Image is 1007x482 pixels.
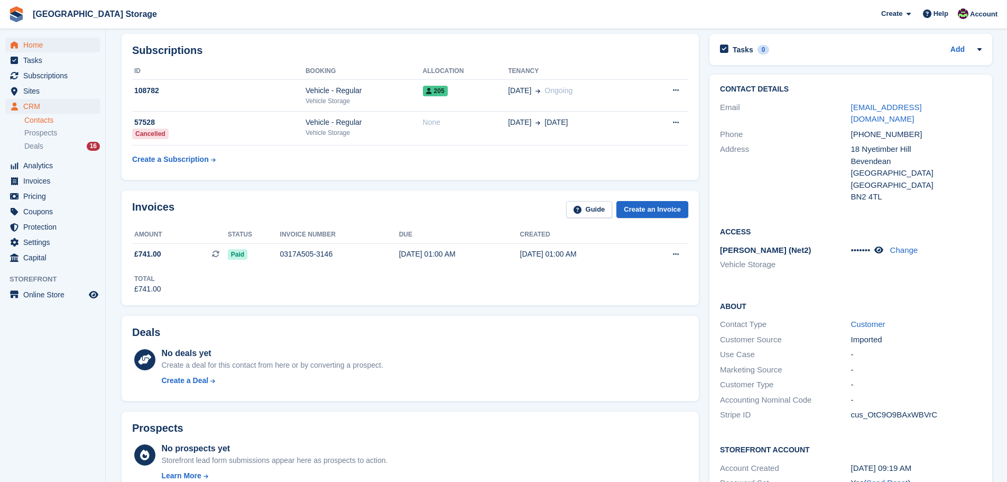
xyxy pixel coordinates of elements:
th: Invoice number [280,226,399,243]
div: Vehicle - Regular [306,117,423,128]
a: [GEOGRAPHIC_DATA] Storage [29,5,161,23]
a: menu [5,174,100,188]
div: None [423,117,509,128]
a: Learn More [161,470,387,481]
a: menu [5,204,100,219]
th: Status [228,226,280,243]
a: Preview store [87,288,100,301]
span: Storefront [10,274,105,285]
img: stora-icon-8386f47178a22dfd0bd8f6a31ec36ba5ce8667c1dd55bd0f319d3a0aa187defe.svg [8,6,24,22]
th: Tenancy [508,63,642,80]
a: Guide [566,201,613,219]
h2: Tasks [733,45,753,54]
div: Cancelled [132,129,169,139]
h2: Storefront Account [720,444,982,454]
span: Home [23,38,87,52]
a: menu [5,53,100,68]
span: Capital [23,250,87,265]
div: No deals yet [161,347,383,360]
h2: Deals [132,326,160,339]
h2: About [720,301,982,311]
div: Customer Source [720,334,851,346]
div: Use Case [720,349,851,361]
div: Learn More [161,470,201,481]
div: [DATE] 09:19 AM [851,462,982,475]
div: Create a deal for this contact from here or by converting a prospect. [161,360,383,371]
div: - [851,364,982,376]
a: menu [5,68,100,83]
th: Amount [132,226,228,243]
a: Change [890,245,918,254]
span: Prospects [24,128,57,138]
h2: Subscriptions [132,44,688,57]
span: 205 [423,86,448,96]
span: Online Store [23,287,87,302]
div: [DATE] 01:00 AM [520,249,641,260]
a: Customer [851,320,885,329]
div: - [851,349,982,361]
span: Protection [23,220,87,234]
div: Imported [851,334,982,346]
div: 57528 [132,117,306,128]
a: menu [5,99,100,114]
a: Contacts [24,115,100,125]
span: Deals [24,141,43,151]
a: Create a Subscription [132,150,216,169]
span: Help [934,8,948,19]
a: menu [5,84,100,98]
div: - [851,379,982,391]
div: 18 Nyetimber Hill [851,143,982,156]
h2: Prospects [132,422,183,434]
img: Gordy Scott [958,8,968,19]
span: [DATE] [544,117,568,128]
span: [DATE] [508,85,531,96]
div: Phone [720,129,851,141]
a: menu [5,189,100,204]
div: Marketing Source [720,364,851,376]
span: Invoices [23,174,87,188]
div: [DATE] 01:00 AM [399,249,520,260]
a: menu [5,158,100,173]
span: Settings [23,235,87,250]
span: £741.00 [134,249,161,260]
div: Create a Deal [161,375,208,386]
th: Allocation [423,63,509,80]
th: ID [132,63,306,80]
a: Create a Deal [161,375,383,386]
div: [GEOGRAPHIC_DATA] [851,167,982,179]
div: Storefront lead form submissions appear here as prospects to action. [161,455,387,466]
a: Add [950,44,965,56]
div: 108782 [132,85,306,96]
div: [GEOGRAPHIC_DATA] [851,179,982,192]
a: menu [5,287,100,302]
span: [PERSON_NAME] (Net2) [720,245,811,254]
span: Pricing [23,189,87,204]
div: - [851,394,982,406]
div: Stripe ID [720,409,851,421]
div: Bevendean [851,156,982,168]
span: Subscriptions [23,68,87,83]
div: Customer Type [720,379,851,391]
a: menu [5,38,100,52]
div: cus_OtC9O9BAxWBVrC [851,409,982,421]
div: Vehicle - Regular [306,85,423,96]
a: [EMAIL_ADDRESS][DOMAIN_NAME] [851,103,922,124]
h2: Contact Details [720,85,982,94]
span: Coupons [23,204,87,219]
div: 0317A505-3146 [280,249,399,260]
div: £741.00 [134,284,161,295]
span: Ongoing [544,86,572,95]
h2: Access [720,226,982,237]
span: Analytics [23,158,87,173]
span: Paid [228,249,247,260]
div: Address [720,143,851,203]
h2: Invoices [132,201,174,219]
th: Due [399,226,520,243]
span: Tasks [23,53,87,68]
a: menu [5,220,100,234]
div: [PHONE_NUMBER] [851,129,982,141]
li: Vehicle Storage [720,259,851,271]
span: Create [881,8,902,19]
a: Create an Invoice [616,201,688,219]
div: Vehicle Storage [306,128,423,138]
